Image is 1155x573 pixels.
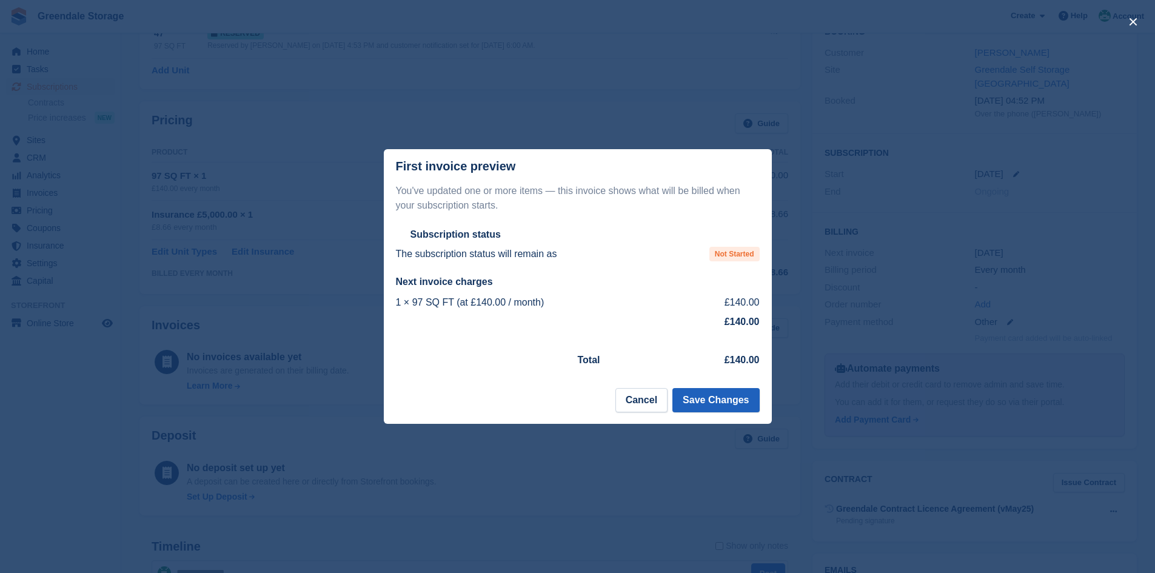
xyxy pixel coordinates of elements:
p: You've updated one or more items — this invoice shows what will be billed when your subscription ... [396,184,760,213]
h2: Next invoice charges [396,276,760,288]
h2: Subscription status [410,229,501,241]
td: 1 × 97 SQ FT (at £140.00 / month) [396,293,690,312]
button: close [1123,12,1143,32]
button: Cancel [615,388,668,412]
strong: £140.00 [725,355,760,365]
button: Save Changes [672,388,759,412]
strong: Total [578,355,600,365]
p: First invoice preview [396,159,516,173]
span: Not Started [709,247,760,261]
p: The subscription status will remain as [396,247,557,261]
td: £140.00 [690,293,760,312]
strong: £140.00 [725,317,760,327]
